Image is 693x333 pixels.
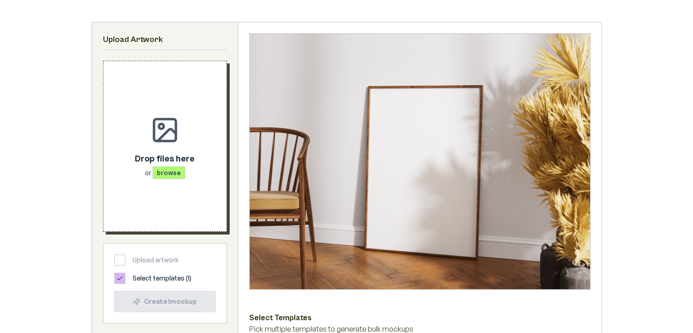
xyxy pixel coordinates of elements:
[122,297,208,306] div: Create 1 mockup
[153,166,185,179] span: browse
[135,152,195,165] p: Drop files here
[114,291,216,312] button: Create1mockup
[250,34,590,289] img: Framed Poster
[133,255,179,265] span: Upload artwork
[133,274,191,283] span: Select templates ( 1 )
[135,168,195,177] p: or
[103,33,227,46] h2: Upload Artwork
[249,312,590,323] h3: Select Templates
